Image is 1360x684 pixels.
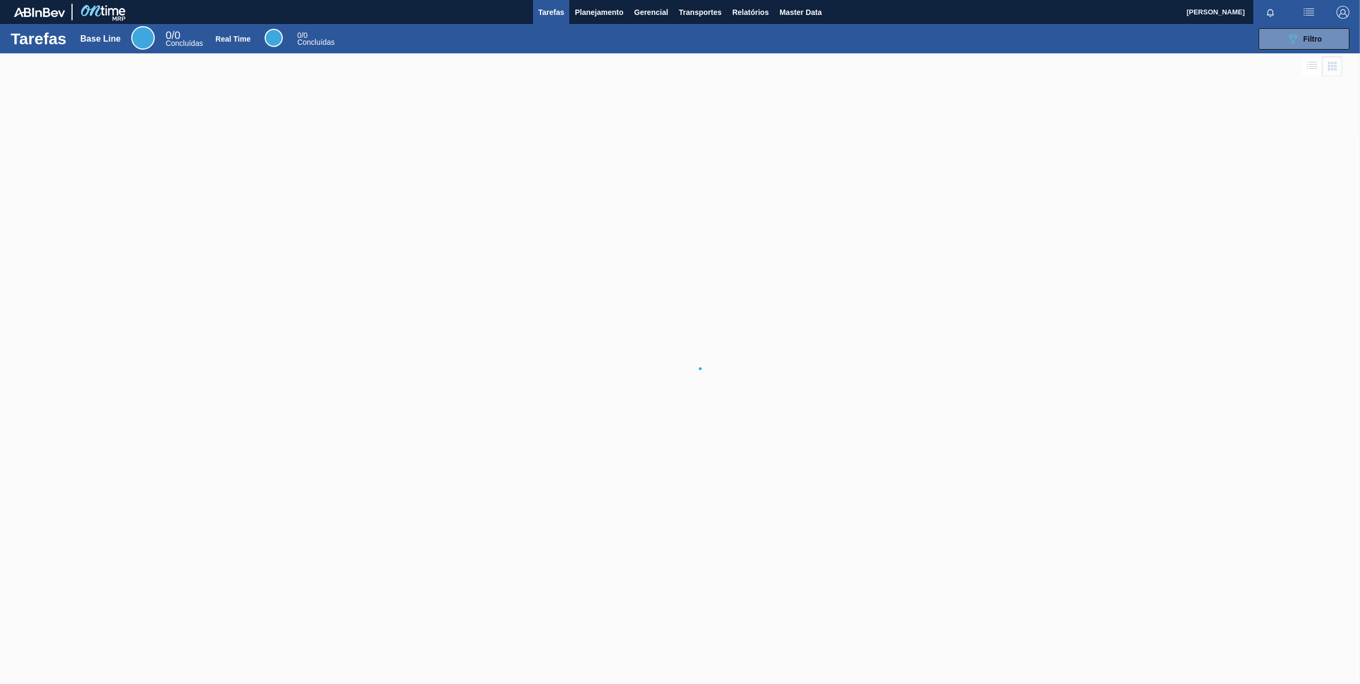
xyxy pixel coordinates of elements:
button: Filtro [1259,28,1349,50]
div: Base Line [131,26,155,50]
div: Real Time [297,32,335,46]
span: Master Data [780,6,822,19]
span: Relatórios [732,6,768,19]
span: Tarefas [538,6,564,19]
span: Concluídas [165,39,203,47]
span: / 0 [165,29,180,41]
span: Concluídas [297,38,335,46]
span: / 0 [297,31,307,39]
h1: Tarefas [11,33,67,45]
div: Base Line [81,34,121,44]
span: Planejamento [575,6,623,19]
span: Transportes [679,6,721,19]
span: Filtro [1303,35,1322,43]
img: Logout [1337,6,1349,19]
span: 0 [297,31,301,39]
img: TNhmsLtSVTkK8tSr43FrP2fwEKptu5GPRR3wAAAABJRU5ErkJggg== [14,7,65,17]
span: Gerencial [634,6,669,19]
span: 0 [165,29,171,41]
img: userActions [1302,6,1315,19]
div: Real Time [216,35,251,43]
div: Base Line [165,31,203,47]
button: Notificações [1253,5,1287,20]
div: Real Time [265,29,283,47]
